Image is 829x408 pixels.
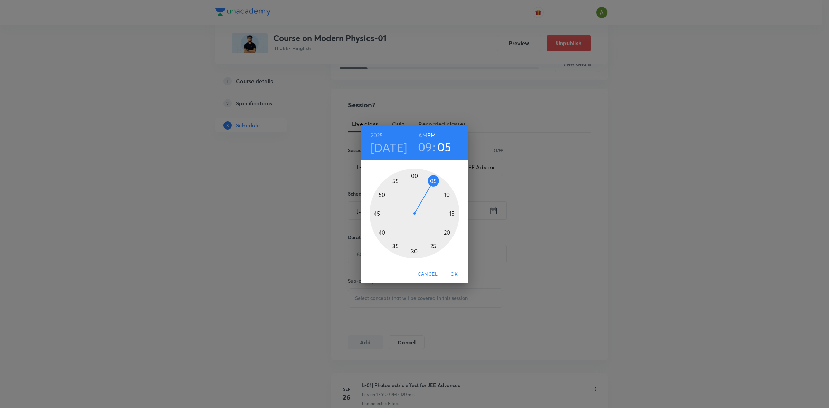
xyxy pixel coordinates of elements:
[418,131,427,140] button: AM
[415,268,440,281] button: Cancel
[433,140,436,154] h3: :
[371,131,383,140] button: 2025
[427,131,436,140] button: PM
[418,270,438,278] span: Cancel
[371,140,407,155] button: [DATE]
[437,140,451,154] button: 05
[443,268,465,281] button: OK
[446,270,463,278] span: OK
[418,140,432,154] button: 09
